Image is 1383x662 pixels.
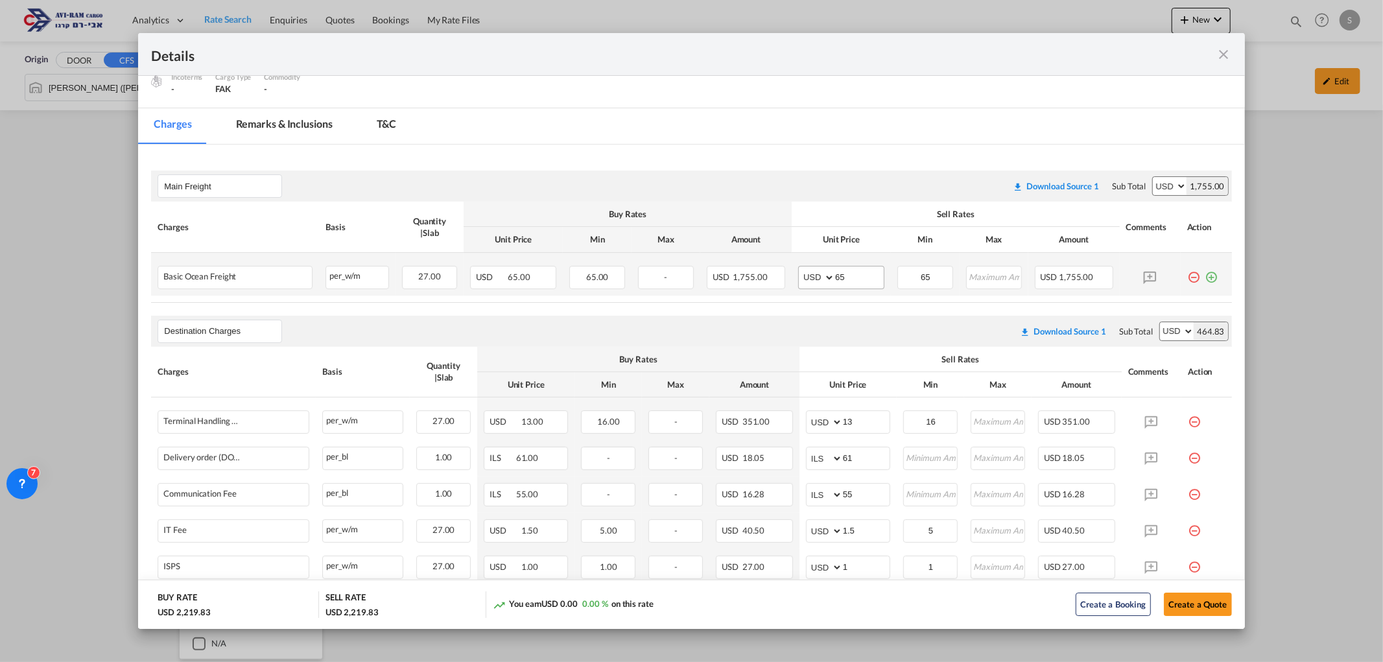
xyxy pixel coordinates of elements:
button: Download original source rate sheet [1006,174,1105,198]
input: Maximum Amount [972,520,1024,539]
input: Minimum Amount [904,484,957,503]
button: Download original source rate sheet [1013,320,1113,343]
th: Unit Price [464,227,563,252]
th: Action [1181,202,1232,252]
span: USD [490,416,519,427]
span: 1,755.00 [733,272,768,282]
div: per_w/m [323,556,403,573]
input: Maximum Amount [967,266,1021,286]
input: Minimum Amount [904,447,957,467]
div: Commodity [264,71,300,83]
span: ILS [490,453,514,463]
span: 18.05 [1063,453,1085,463]
span: USD [1044,453,1061,463]
th: Unit Price [792,227,891,252]
md-tab-item: T&C [361,108,412,144]
input: Minimum Amount [904,411,957,431]
div: Download original source rate sheet [1006,181,1105,191]
span: USD [476,272,506,282]
th: Unit Price [799,372,897,397]
th: Amount [709,372,799,397]
span: 13.00 [521,416,544,427]
span: 16.28 [1063,489,1085,499]
div: Details [151,46,1124,62]
md-tab-item: Remarks & Inclusions [220,108,348,144]
input: Minimum Amount [899,266,952,286]
th: Max [632,227,700,252]
div: ISPS [163,562,180,571]
span: 16.00 [597,416,620,427]
div: Cargo Type [215,71,251,83]
th: Comments [1122,347,1181,397]
md-icon: icon-download [1020,327,1030,337]
span: 1,755.00 [1059,272,1093,282]
md-tab-item: Charges [138,108,207,144]
th: Unit Price [477,372,574,397]
img: cargo.png [149,74,163,88]
span: 1.00 [435,488,453,499]
span: USD [1044,562,1061,572]
input: 1 [843,556,890,576]
span: 27.00 [1063,562,1085,572]
div: Quantity | Slab [402,215,458,239]
span: 27.00 [742,562,765,572]
span: 27.00 [418,271,441,281]
input: Maximum Amount [972,556,1024,576]
span: 1.00 [435,452,453,462]
div: Quantity | Slab [416,360,471,383]
span: ILS [490,489,514,499]
span: - [674,525,678,536]
th: Amount [1032,372,1122,397]
md-icon: icon-minus-circle-outline red-400-fg pt-7 [1187,266,1200,279]
span: - [674,562,678,572]
span: 351.00 [1063,416,1090,427]
md-dialog: Port of ... [138,33,1244,629]
md-icon: icon-minus-circle-outline red-400-fg pt-7 [1188,483,1201,496]
input: Leg Name [164,176,281,196]
span: USD [490,525,519,536]
th: Min [897,372,964,397]
span: USD [1044,525,1061,536]
md-pagination-wrapper: Use the left and right arrow keys to navigate between tabs [138,108,425,144]
span: - [264,84,267,94]
span: - [665,272,668,282]
div: Incoterms [171,71,202,83]
div: Terminal Handling Charge - Destination [163,416,241,426]
md-icon: icon-close fg-AAA8AD m-0 cursor [1216,47,1232,62]
md-icon: icon-minus-circle-outline red-400-fg pt-7 [1188,556,1201,569]
div: Charges [158,366,309,377]
div: Delivery order (DO Fee) [163,453,241,462]
div: per_bl [323,447,403,464]
input: Minimum Amount [904,520,957,539]
div: Charges [158,221,313,233]
span: 1.00 [600,562,617,572]
th: Amount [1028,227,1120,252]
div: IT Fee [163,525,186,535]
span: 65.00 [586,272,609,282]
input: 55 [843,484,890,503]
th: Amount [700,227,792,252]
th: Comments [1120,202,1181,252]
span: 55.00 [516,489,539,499]
span: 1.00 [521,562,539,572]
span: USD [722,562,740,572]
input: 65 [835,266,884,286]
div: Sell Rates [798,208,1113,220]
span: 16.28 [742,489,765,499]
div: per_w/m [323,411,403,427]
div: - [171,83,202,95]
div: per_bl [323,484,403,500]
span: 61.00 [516,453,539,463]
div: Download original source rate sheet [1020,326,1106,337]
span: USD [722,453,740,463]
span: - [607,489,610,499]
input: Leg Name [164,322,281,341]
input: 1.5 [843,520,890,539]
input: 61 [843,447,890,467]
div: Download Source 1 [1034,326,1106,337]
span: 27.00 [432,561,455,571]
div: Basic Ocean Freight [163,272,236,281]
span: - [674,489,678,499]
div: SELL RATE [325,591,366,606]
span: 0.00 % [583,598,608,609]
